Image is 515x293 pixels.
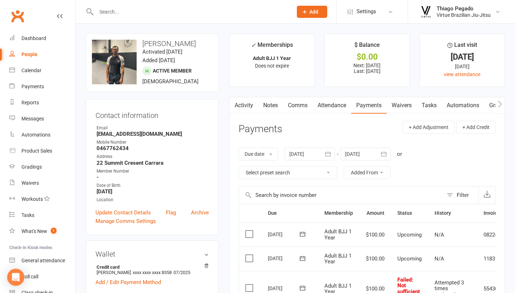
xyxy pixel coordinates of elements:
[387,97,417,114] a: Waivers
[21,116,44,121] div: Messages
[97,153,209,160] div: Address
[456,121,496,134] button: + Add Credit
[9,95,75,111] a: Reports
[92,40,137,84] img: image1728550007.png
[457,191,469,199] div: Filter
[21,148,52,154] div: Product Sales
[21,258,65,263] div: General attendance
[437,5,491,12] div: Thiago Pegado
[447,40,477,53] div: Last visit
[9,30,75,46] a: Dashboard
[21,51,38,57] div: People
[142,49,182,55] time: Activated [DATE]
[9,63,75,79] a: Calendar
[9,207,75,223] a: Tasks
[97,182,209,189] div: Date of Birth
[268,253,301,264] div: [DATE]
[9,79,75,95] a: Payments
[21,35,46,41] div: Dashboard
[21,164,42,170] div: Gradings
[94,7,288,17] input: Search...
[95,263,209,276] li: [PERSON_NAME]
[435,232,444,238] span: N/A
[428,204,477,222] th: History
[239,124,282,135] h3: Payments
[443,187,479,204] button: Filter
[324,253,352,265] span: Adult BJJ 1 Year
[283,97,313,114] a: Comms
[251,42,256,49] i: ✓
[344,166,391,179] button: Added From
[444,71,480,77] a: view attendance
[359,247,391,271] td: $100.00
[419,5,433,19] img: thumb_image1568934240.png
[477,223,510,247] td: 0822473
[403,121,455,134] button: + Add Adjustment
[9,111,75,127] a: Messages
[268,229,301,240] div: [DATE]
[313,97,351,114] a: Attendance
[95,217,156,225] a: Manage Comms Settings
[435,279,464,292] span: Attempted 3 times
[133,270,172,275] span: xxxx xxxx xxxx 8358
[9,159,75,175] a: Gradings
[153,68,192,74] span: Active member
[442,97,484,114] a: Automations
[437,12,491,18] div: Virtue Brazilian Jiu-Jitsu
[9,191,75,207] a: Workouts
[97,197,209,203] div: Location
[97,145,209,152] strong: 0467762434
[21,212,34,218] div: Tasks
[9,253,75,269] a: General attendance kiosk mode
[258,97,283,114] a: Notes
[397,255,422,262] span: Upcoming
[9,46,75,63] a: People
[261,204,318,222] th: Due
[324,228,352,241] span: Adult BJJ 1 Year
[142,78,198,85] span: [DEMOGRAPHIC_DATA]
[97,160,209,166] strong: 22 Summit Cresent Carrara
[21,100,39,105] div: Reports
[359,223,391,247] td: $100.00
[97,174,209,180] strong: -
[239,187,443,204] input: Search by invoice number
[230,97,258,114] a: Activity
[435,255,444,262] span: N/A
[166,208,176,217] a: Flag
[21,84,44,89] div: Payments
[397,150,402,158] div: or
[331,63,403,74] p: Next: [DATE] Last: [DATE]
[9,127,75,143] a: Automations
[21,68,41,73] div: Calendar
[397,232,422,238] span: Upcoming
[21,180,39,186] div: Waivers
[9,269,75,285] a: Roll call
[173,270,190,275] span: 07/2025
[297,6,327,18] button: Add
[477,247,510,271] td: 1183197
[318,204,359,222] th: Membership
[92,40,212,48] h3: [PERSON_NAME]
[51,228,57,234] span: 1
[239,148,278,160] button: Due date
[309,9,318,15] span: Add
[9,223,75,239] a: What's New1
[426,63,498,70] div: [DATE]
[97,139,209,146] div: Mobile Number
[417,97,442,114] a: Tasks
[426,53,498,61] div: [DATE]
[97,131,209,137] strong: [EMAIL_ADDRESS][DOMAIN_NAME]
[21,274,38,279] div: Roll call
[97,168,209,175] div: Member Number
[95,208,151,217] a: Update Contact Details
[331,53,403,61] div: $0.00
[97,264,205,270] strong: Credit card
[354,40,380,53] div: $ Balance
[21,196,43,202] div: Workouts
[253,55,291,61] strong: Adult BJJ 1 Year
[97,188,209,195] strong: [DATE]
[95,250,209,258] h3: Wallet
[21,228,47,234] div: What's New
[251,40,293,54] div: Memberships
[97,125,209,131] div: Email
